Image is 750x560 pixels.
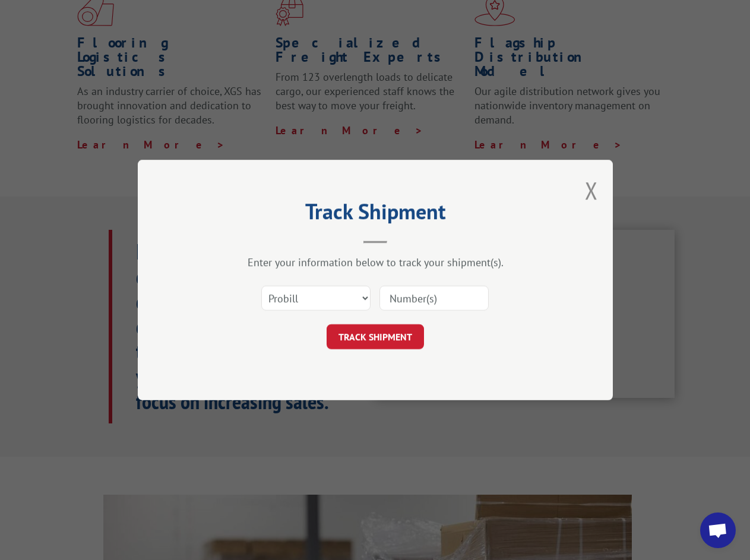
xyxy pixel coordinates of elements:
[379,286,489,311] input: Number(s)
[585,175,598,206] button: Close modal
[197,203,553,226] h2: Track Shipment
[327,324,424,349] button: TRACK SHIPMENT
[700,512,736,548] a: Open chat
[197,255,553,269] div: Enter your information below to track your shipment(s).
